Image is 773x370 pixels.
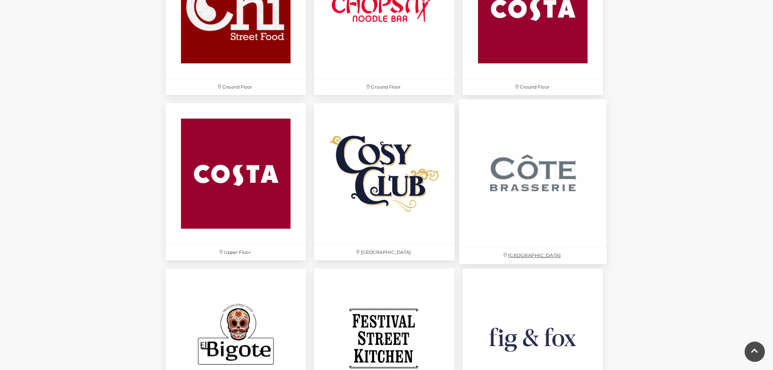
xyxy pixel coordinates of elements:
p: Ground Floor [463,79,603,95]
p: Ground Floor [314,79,454,95]
a: [GEOGRAPHIC_DATA] [455,95,611,268]
a: [GEOGRAPHIC_DATA] [310,99,459,264]
p: [GEOGRAPHIC_DATA] [459,247,607,264]
a: Upper Floor [161,99,310,264]
p: [GEOGRAPHIC_DATA] [314,245,454,260]
p: Ground Floor [166,79,306,95]
p: Upper Floor [166,245,306,260]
